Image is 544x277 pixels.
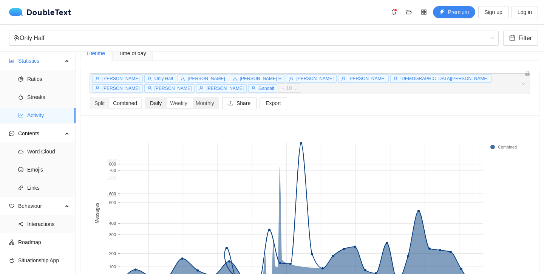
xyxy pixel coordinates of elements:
button: Export [260,97,287,109]
span: Only Half [155,76,173,81]
span: user [199,86,204,90]
span: user [95,76,100,81]
span: Sign up [484,8,502,16]
span: smile [18,167,23,172]
span: Only Half [14,31,494,45]
span: [PERSON_NAME] [188,76,225,81]
button: thunderboltPremium [433,6,475,18]
span: Emojis [27,162,70,177]
div: Only Half [14,31,487,45]
span: line-chart [18,113,23,118]
button: folder-open [403,6,415,18]
div: Weekly [166,98,192,108]
div: Monthly [192,98,218,108]
span: [DEMOGRAPHIC_DATA][PERSON_NAME] [400,76,488,81]
div: Combined [109,98,141,108]
span: user [251,86,256,90]
span: user [95,86,100,90]
text: 800 [109,162,116,166]
span: + 10 ... [281,84,298,92]
span: apple [9,258,14,263]
div: Split [90,98,109,108]
span: fire [18,94,23,100]
span: Interactions [27,217,70,232]
span: Contents [18,126,63,141]
span: bar-chart [9,58,14,63]
span: Activity [27,108,70,123]
span: Premium [448,8,469,16]
span: pie-chart [18,76,23,82]
text: 500 [109,200,116,205]
span: Statistics [18,53,63,68]
span: Situationship App [18,253,70,268]
span: share-alt [18,221,23,227]
span: [PERSON_NAME] [102,86,140,91]
span: heart [9,203,14,209]
span: user [289,76,294,81]
text: 1000 [107,193,116,198]
a: logoDoubleText [9,8,71,16]
span: lock [525,71,530,76]
text: 300 [109,232,116,237]
span: [PERSON_NAME] [206,86,244,91]
span: calendar [509,35,515,42]
div: Daily [146,98,166,108]
span: Behaviour [18,198,63,214]
span: message [9,131,14,136]
span: apartment [9,240,14,245]
span: Gandalf [258,86,274,91]
button: Log in [512,6,538,18]
span: Links [27,180,70,195]
span: cloud [18,149,23,154]
span: [PERSON_NAME] H [240,76,282,81]
span: [PERSON_NAME] [296,76,334,81]
span: Log in [518,8,532,16]
span: user [393,76,398,81]
span: link [18,185,23,190]
text: 100 [109,265,116,269]
img: logo [9,8,26,16]
span: Filter [518,33,532,43]
span: upload [228,101,233,107]
text: 400 [109,221,116,226]
span: + 10 ... [278,84,301,93]
span: user [181,76,185,81]
span: Roadmap [18,235,70,250]
button: bell [388,6,400,18]
span: Share [236,99,250,107]
span: Word Cloud [27,144,70,159]
text: Messages [94,203,100,224]
span: Ratios [27,71,70,87]
div: DoubleText [9,8,71,16]
span: user [147,76,152,81]
span: user [147,86,152,90]
span: user [341,76,346,81]
span: team [14,35,20,41]
span: thunderbolt [439,9,445,15]
span: folder-open [403,9,414,15]
div: Lifetime [87,49,105,57]
span: Export [266,99,281,107]
text: 200 [109,251,116,256]
button: appstore [418,6,430,18]
button: calendarFilter [503,31,538,46]
span: bell [388,9,399,15]
span: Time of day [119,49,146,57]
text: 1400 [107,158,116,162]
span: Streaks [27,90,70,105]
span: [PERSON_NAME] [155,86,192,91]
span: appstore [418,9,430,15]
span: user [233,76,237,81]
span: [PERSON_NAME] [102,76,140,81]
span: [PERSON_NAME] [348,76,386,81]
button: Sign up [478,6,508,18]
text: 600 [109,192,116,196]
button: uploadShare [222,97,257,109]
text: 700 [109,168,116,173]
text: 1200 [107,176,116,180]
